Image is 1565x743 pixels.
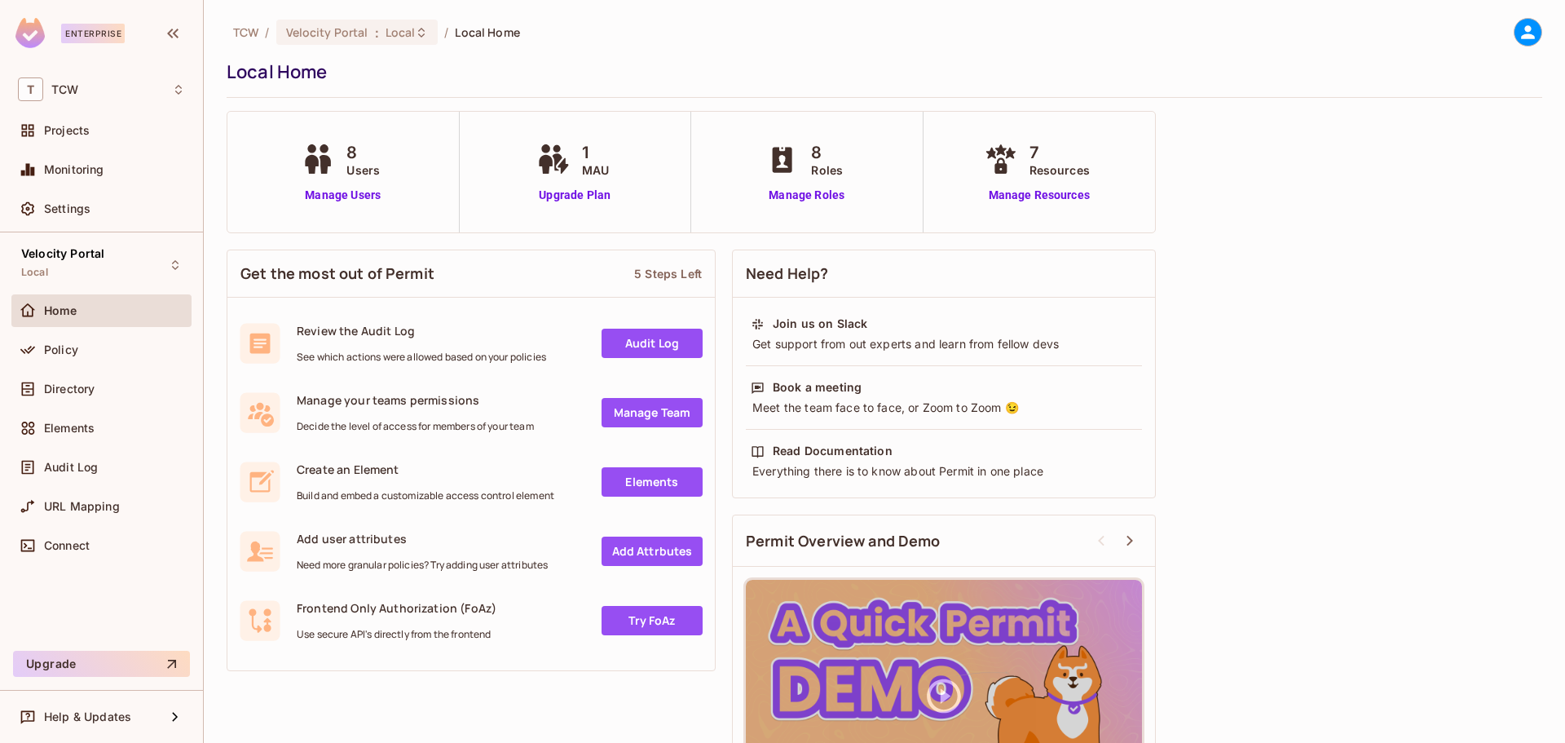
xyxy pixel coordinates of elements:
[15,18,45,48] img: SReyMgAAAABJRU5ErkJggg==
[981,187,1098,204] a: Manage Resources
[44,539,90,552] span: Connect
[346,140,380,165] span: 8
[297,531,548,546] span: Add user attributes
[602,329,703,358] a: Audit Log
[762,187,851,204] a: Manage Roles
[374,26,380,39] span: :
[61,24,125,43] div: Enterprise
[602,606,703,635] a: Try FoAz
[13,651,190,677] button: Upgrade
[286,24,368,40] span: Velocity Portal
[297,628,496,641] span: Use secure API's directly from the frontend
[297,600,496,616] span: Frontend Only Authorization (FoAz)
[582,161,609,179] span: MAU
[44,304,77,317] span: Home
[297,392,534,408] span: Manage your teams permissions
[297,351,546,364] span: See which actions were allowed based on your policies
[240,263,434,284] span: Get the most out of Permit
[602,398,703,427] a: Manage Team
[44,500,120,513] span: URL Mapping
[773,316,867,332] div: Join us on Slack
[1029,161,1090,179] span: Resources
[634,266,702,281] div: 5 Steps Left
[811,161,843,179] span: Roles
[444,24,448,40] li: /
[297,462,554,477] span: Create an Element
[773,379,862,396] div: Book a meeting
[602,467,703,497] a: Elements
[227,60,1534,84] div: Local Home
[533,187,617,204] a: Upgrade Plan
[1029,140,1090,165] span: 7
[297,489,554,502] span: Build and embed a customizable access control element
[44,422,95,435] span: Elements
[773,443,893,459] div: Read Documentation
[297,420,534,433] span: Decide the level of access for members of your team
[21,266,48,279] span: Local
[811,140,843,165] span: 8
[751,400,1137,416] div: Meet the team face to face, or Zoom to Zoom 😉
[297,323,546,338] span: Review the Audit Log
[751,463,1137,480] div: Everything there is to know about Permit in one place
[346,161,380,179] span: Users
[297,559,548,572] span: Need more granular policies? Try adding user attributes
[44,383,95,396] span: Directory
[265,24,269,40] li: /
[455,24,519,40] span: Local Home
[751,336,1137,352] div: Get support from out experts and learn from fellow devs
[51,83,78,96] span: Workspace: TCW
[298,187,388,204] a: Manage Users
[21,247,104,260] span: Velocity Portal
[582,140,609,165] span: 1
[44,343,78,356] span: Policy
[602,537,703,566] a: Add Attrbutes
[44,124,90,137] span: Projects
[746,531,941,551] span: Permit Overview and Demo
[44,461,98,474] span: Audit Log
[44,710,131,723] span: Help & Updates
[746,263,829,284] span: Need Help?
[44,163,104,176] span: Monitoring
[44,202,90,215] span: Settings
[233,24,258,40] span: the active workspace
[386,24,416,40] span: Local
[18,77,43,101] span: T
